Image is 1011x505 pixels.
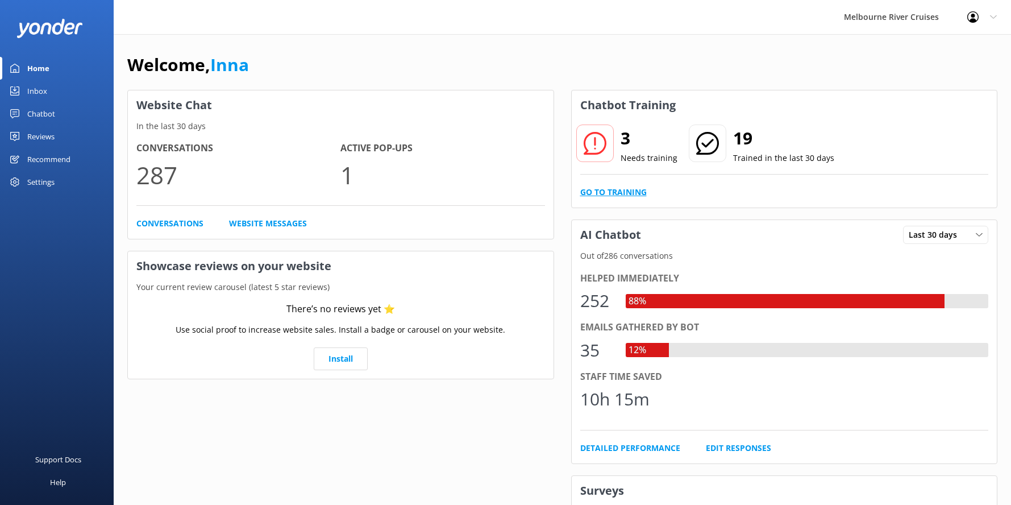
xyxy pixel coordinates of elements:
h4: Conversations [136,141,340,156]
div: Chatbot [27,102,55,125]
div: 10h 15m [580,386,650,413]
div: Emails gathered by bot [580,320,989,335]
div: 252 [580,287,614,314]
span: Last 30 days [909,229,964,241]
h3: Chatbot Training [572,90,684,120]
p: Needs training [621,152,677,164]
a: Go to Training [580,186,647,198]
div: Settings [27,171,55,193]
div: There’s no reviews yet ⭐ [286,302,395,317]
a: Install [314,347,368,370]
p: 1 [340,156,544,194]
p: 287 [136,156,340,194]
p: Out of 286 conversations [572,250,997,262]
div: Helped immediately [580,271,989,286]
h4: Active Pop-ups [340,141,544,156]
p: Your current review carousel (latest 5 star reviews) [128,281,554,293]
h3: AI Chatbot [572,220,650,250]
div: Support Docs [35,448,81,471]
h1: Welcome, [127,51,249,78]
div: 35 [580,337,614,364]
p: In the last 30 days [128,120,554,133]
a: Website Messages [229,217,307,230]
a: Inna [210,53,249,76]
div: Reviews [27,125,55,148]
div: Inbox [27,80,47,102]
div: Recommend [27,148,70,171]
a: Detailed Performance [580,442,680,454]
div: Staff time saved [580,370,989,384]
p: Use social proof to increase website sales. Install a badge or carousel on your website. [176,324,505,336]
div: Help [50,471,66,494]
h3: Showcase reviews on your website [128,251,554,281]
a: Conversations [136,217,203,230]
a: Edit Responses [706,442,771,454]
p: Trained in the last 30 days [733,152,834,164]
div: Home [27,57,49,80]
h3: Website Chat [128,90,554,120]
h2: 3 [621,125,677,152]
div: 88% [626,294,649,309]
h2: 19 [733,125,834,152]
img: yonder-white-logo.png [17,19,82,38]
div: 12% [626,343,649,358]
